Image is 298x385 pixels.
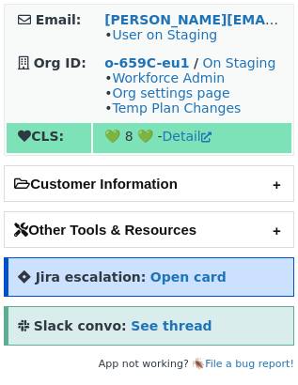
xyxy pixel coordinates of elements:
[36,269,147,285] strong: Jira escalation:
[112,100,241,115] a: Temp Plan Changes
[36,12,82,27] strong: Email:
[93,123,291,153] td: 💚 8 💚 -
[4,355,294,374] footer: App not working? 🪳
[194,55,198,70] strong: /
[34,318,127,333] strong: Slack convo:
[104,55,189,70] a: o-659C-eu1
[104,27,217,42] span: •
[131,318,212,333] a: See thread
[104,70,241,115] span: • • •
[18,129,64,144] strong: CLS:
[163,129,212,144] a: Detail
[150,269,227,285] a: Open card
[205,358,294,370] a: File a bug report!
[5,166,293,201] h2: Customer Information
[112,70,225,85] a: Workforce Admin
[202,55,275,70] a: On Staging
[112,85,229,100] a: Org settings page
[34,55,86,70] strong: Org ID:
[5,212,293,247] h2: Other Tools & Resources
[112,27,217,42] a: User on Staging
